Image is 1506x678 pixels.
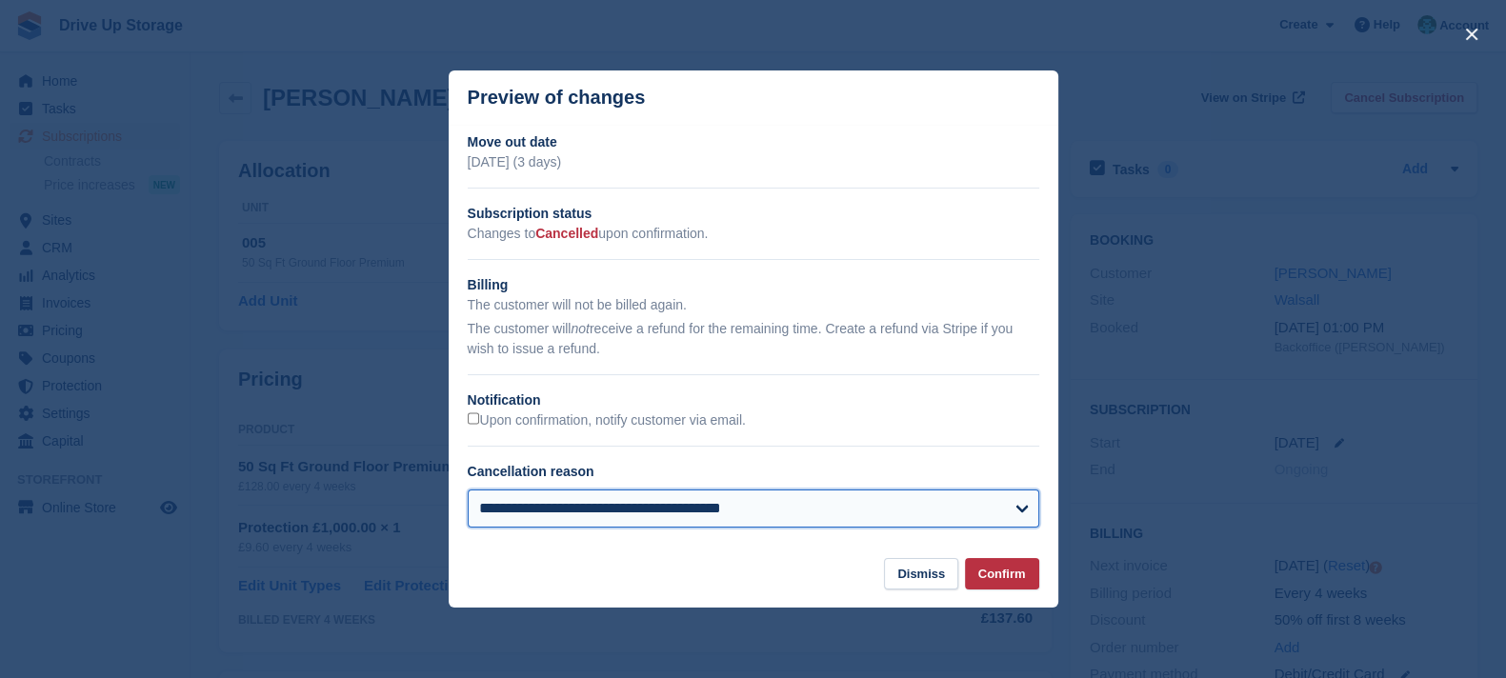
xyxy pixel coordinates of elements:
[468,390,1039,410] h2: Notification
[1456,19,1487,50] button: close
[965,558,1039,589] button: Confirm
[884,558,958,589] button: Dismiss
[468,412,746,429] label: Upon confirmation, notify customer via email.
[468,295,1039,315] p: The customer will not be billed again.
[468,224,1039,244] p: Changes to upon confirmation.
[468,319,1039,359] p: The customer will receive a refund for the remaining time. Create a refund via Stripe if you wish...
[468,204,1039,224] h2: Subscription status
[468,152,1039,172] p: [DATE] (3 days)
[535,226,598,241] span: Cancelled
[468,464,594,479] label: Cancellation reason
[571,321,589,336] em: not
[468,132,1039,152] h2: Move out date
[468,275,1039,295] h2: Billing
[468,412,480,425] input: Upon confirmation, notify customer via email.
[468,87,646,109] p: Preview of changes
